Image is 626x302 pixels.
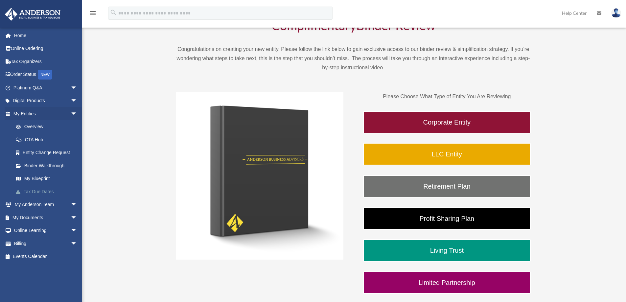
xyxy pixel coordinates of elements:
[71,198,84,212] span: arrow_drop_down
[363,143,531,165] a: LLC Entity
[5,94,87,107] a: Digital Productsarrow_drop_down
[9,146,87,159] a: Entity Change Request
[611,8,621,18] img: User Pic
[5,29,87,42] a: Home
[176,45,531,72] p: Congratulations on creating your new entity. Please follow the link below to gain exclusive acces...
[89,9,97,17] i: menu
[89,12,97,17] a: menu
[3,8,62,21] img: Anderson Advisors Platinum Portal
[5,55,87,68] a: Tax Organizers
[5,42,87,55] a: Online Ordering
[71,94,84,108] span: arrow_drop_down
[363,111,531,133] a: Corporate Entity
[363,92,531,101] p: Please Choose What Type of Entity You Are Reviewing
[71,224,84,238] span: arrow_drop_down
[9,120,87,133] a: Overview
[363,271,531,294] a: Limited Partnership
[5,237,87,250] a: Billingarrow_drop_down
[9,185,87,198] a: Tax Due Dates
[71,81,84,95] span: arrow_drop_down
[5,68,87,81] a: Order StatusNEW
[9,172,87,185] a: My Blueprint
[5,81,87,94] a: Platinum Q&Aarrow_drop_down
[363,175,531,197] a: Retirement Plan
[38,70,52,80] div: NEW
[71,237,84,250] span: arrow_drop_down
[5,107,87,120] a: My Entitiesarrow_drop_down
[71,107,84,121] span: arrow_drop_down
[363,207,531,230] a: Profit Sharing Plan
[5,211,87,224] a: My Documentsarrow_drop_down
[71,211,84,224] span: arrow_drop_down
[5,198,87,211] a: My Anderson Teamarrow_drop_down
[110,9,117,16] i: search
[363,239,531,262] a: Living Trust
[9,159,84,172] a: Binder Walkthrough
[9,133,87,146] a: CTA Hub
[5,250,87,263] a: Events Calendar
[5,224,87,237] a: Online Learningarrow_drop_down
